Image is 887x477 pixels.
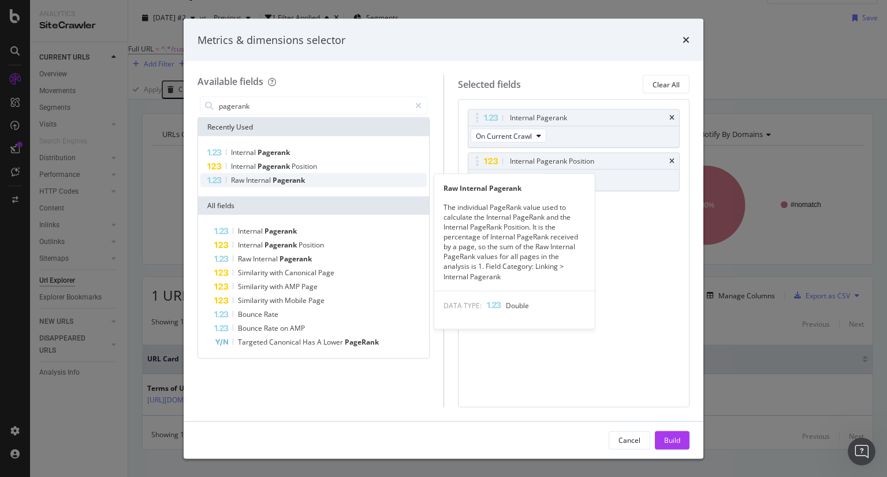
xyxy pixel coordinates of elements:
p: Hello [PERSON_NAME]. [23,82,208,121]
img: Profile image for Chiara [124,19,147,42]
div: times [669,158,674,165]
span: Mobile [285,295,308,305]
span: Page [301,282,318,291]
span: Pagerank [273,175,305,185]
div: Recently Used [198,118,429,136]
img: Profile image for Jessica [146,19,169,42]
span: PageRank [345,337,379,347]
span: Similarity [238,295,270,305]
span: Internal [231,161,258,171]
div: Recent message [24,165,207,178]
div: Integrating Akamai Log Data [24,309,193,321]
div: Raw Internal Pagerank [434,183,595,193]
div: modal [184,19,703,458]
div: AI Agent and team can help [24,244,193,256]
span: with [270,295,285,305]
div: Internal Pagerank Position [510,156,594,167]
span: Is that what you were looking for? [51,183,189,193]
span: Lower [323,337,345,347]
div: Cancel [618,435,640,445]
span: Pagerank [264,240,299,250]
div: Metrics & dimensions selector [197,32,345,47]
span: Canonical [285,268,318,278]
div: Clear All [653,79,680,89]
div: Available fields [197,75,263,88]
button: Tickets [115,361,173,407]
span: on [280,323,290,333]
iframe: Intercom live chat [848,438,875,465]
span: Rate [264,309,278,319]
span: Internal [231,147,258,157]
span: DATA TYPE: [443,300,482,310]
div: Ask a question [24,232,193,244]
div: times [683,32,690,47]
img: Profile image for Customer Support [24,183,47,206]
div: The individual PageRank value used to calculate the Internal PageRank and the Internal PageRank P... [434,202,595,281]
div: Build [664,435,680,445]
span: Internal [238,240,264,250]
span: Pagerank [279,254,312,264]
div: Internal PageranktimesOn Current Crawl [468,109,680,148]
button: Build [655,431,690,449]
input: Search by field name [218,97,410,114]
span: AMP [285,282,301,291]
span: Targeted [238,337,269,347]
div: Profile image for Customer SupportIs that what you were looking for?Customer Support•[DATE] [12,173,219,216]
img: logo [23,22,77,40]
span: Position [292,161,317,171]
button: On Current Crawl [471,172,546,186]
button: Messages [58,361,115,407]
button: Cancel [609,431,650,449]
span: Page [318,268,334,278]
span: Has [303,337,317,347]
div: Managing AlertPanel Settings [17,326,214,347]
span: Similarity [238,268,270,278]
div: Configuring Push to Bing [24,352,193,364]
span: Home [16,390,42,398]
button: Help [173,361,231,407]
div: Integrating Akamai Log Data [17,305,214,326]
span: A [317,337,323,347]
span: Help [193,390,211,398]
img: Profile image for Jenny [167,19,191,42]
span: Page [308,295,325,305]
span: Similarity [238,282,270,291]
span: Raw [231,175,246,185]
span: Bounce [238,309,264,319]
div: Managing AlertPanel Settings [24,331,193,343]
button: On Current Crawl [471,129,546,143]
div: Configuring Push to Bing [17,347,214,369]
button: Search for help [17,277,214,300]
div: Customer Support [51,194,125,206]
span: with [270,268,285,278]
p: How can we help? [23,121,208,141]
div: Selected fields [458,77,521,91]
span: Rate [264,323,280,333]
span: Internal [253,254,279,264]
span: Double [506,300,529,310]
span: Position [299,240,324,250]
span: Pagerank [258,161,292,171]
div: times [669,114,674,121]
span: Internal [246,175,273,185]
span: AMP [290,323,305,333]
span: On Current Crawl [476,131,532,140]
span: Pagerank [258,147,290,157]
span: Internal [238,226,264,236]
div: Internal Pagerank [510,112,567,124]
div: Ask a questionAI Agent and team can help [12,222,219,266]
span: Messages [67,390,107,398]
div: Internal Pagerank PositiontimesOn Current Crawl [468,153,680,191]
button: Clear All [643,75,690,94]
span: Bounce [238,323,264,333]
div: Recent messageProfile image for Customer SupportIs that what you were looking for?Customer Suppor... [12,156,219,216]
span: Raw [238,254,253,264]
div: • [DATE] [128,194,160,206]
span: Canonical [269,337,303,347]
div: Close [199,19,219,39]
span: with [270,282,285,291]
span: Tickets [131,390,159,398]
div: All fields [198,197,429,215]
span: Pagerank [264,226,297,236]
span: Search for help [24,283,94,295]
